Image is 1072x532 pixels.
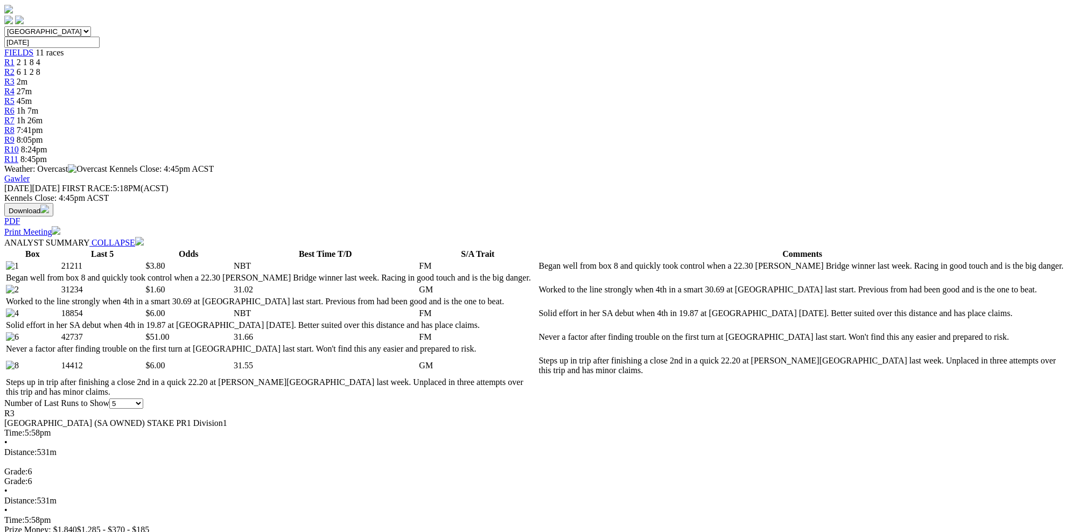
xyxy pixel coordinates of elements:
[4,87,15,96] a: R4
[146,332,170,341] span: $51.00
[6,285,19,295] img: 2
[418,249,537,260] th: S/A Trait
[4,16,13,24] img: facebook.svg
[6,309,19,318] img: 4
[4,174,30,183] a: Gawler
[4,496,1068,506] div: 531m
[4,477,28,486] span: Grade:
[4,438,8,447] span: •
[61,249,144,260] th: Last 5
[89,238,144,247] a: COLLAPSE
[418,355,537,376] td: GM
[233,284,417,295] td: 31.02
[62,184,113,193] span: FIRST RACE:
[4,506,8,515] span: •
[4,184,32,193] span: [DATE]
[4,145,19,154] a: R10
[4,428,25,437] span: Time:
[4,116,15,125] a: R7
[4,135,15,144] a: R9
[4,106,15,115] a: R6
[4,216,20,226] a: PDF
[146,361,165,370] span: $6.00
[5,296,537,307] td: Worked to the line strongly when 4th in a smart 30.69 at [GEOGRAPHIC_DATA] last start. Previous f...
[61,284,144,295] td: 31234
[5,344,537,354] td: Never a factor after finding trouble on the first turn at [GEOGRAPHIC_DATA] last start. Won't fin...
[17,58,40,67] span: 2 1 8 4
[4,227,60,236] a: Print Meeting
[4,164,109,173] span: Weather: Overcast
[4,37,100,48] input: Select date
[6,332,19,342] img: 6
[68,164,107,174] img: Overcast
[21,145,47,154] span: 8:24pm
[17,135,43,144] span: 8:05pm
[4,515,25,524] span: Time:
[17,125,43,135] span: 7:41pm
[146,309,165,318] span: $6.00
[418,261,537,271] td: FM
[5,377,537,397] td: Steps up in trip after finishing a close 2nd in a quick 22.20 at [PERSON_NAME][GEOGRAPHIC_DATA] l...
[6,261,19,271] img: 1
[4,96,15,106] a: R5
[20,155,47,164] span: 8:45pm
[135,237,144,246] img: chevron-down-white.svg
[4,67,15,76] a: R2
[4,467,28,476] span: Grade:
[5,320,537,331] td: Solid effort in her SA debut when 4th in 19.87 at [GEOGRAPHIC_DATA] [DATE]. Better suited over th...
[4,409,15,418] span: R3
[4,77,15,86] a: R3
[4,237,1068,248] div: ANALYST SUMMARY
[61,261,144,271] td: 21211
[17,96,32,106] span: 45m
[4,398,1068,409] div: Number of Last Runs to Show
[4,486,8,495] span: •
[538,308,1067,319] td: Solid effort in her SA debut when 4th in 19.87 at [GEOGRAPHIC_DATA] [DATE]. Better suited over th...
[61,355,144,376] td: 14412
[4,193,1068,203] div: Kennels Close: 4:45pm ACST
[4,48,33,57] a: FIELDS
[233,308,417,319] td: NBT
[4,5,13,13] img: logo-grsa-white.png
[4,496,37,505] span: Distance:
[17,77,27,86] span: 2m
[4,515,1068,525] div: 5:58pm
[61,308,144,319] td: 18854
[233,261,417,271] td: NBT
[6,361,19,370] img: 8
[4,467,1068,477] div: 6
[4,155,18,164] a: R11
[62,184,169,193] span: 5:18PM(ACST)
[4,125,15,135] a: R8
[233,332,417,342] td: 31.66
[418,284,537,295] td: GM
[233,249,417,260] th: Best Time T/D
[109,164,214,173] span: Kennels Close: 4:45pm ACST
[5,249,60,260] th: Box
[418,332,537,342] td: FM
[4,428,1068,438] div: 5:58pm
[4,58,15,67] a: R1
[538,261,1067,271] td: Began well from box 8 and quickly took control when a 22.30 [PERSON_NAME] Bridge winner last week...
[4,184,60,193] span: [DATE]
[538,332,1067,342] td: Never a factor after finding trouble on the first turn at [GEOGRAPHIC_DATA] last start. Won't fin...
[538,249,1067,260] th: Comments
[538,355,1067,376] td: Steps up in trip after finishing a close 2nd in a quick 22.20 at [PERSON_NAME][GEOGRAPHIC_DATA] l...
[4,216,1068,226] div: Download
[17,106,38,115] span: 1h 7m
[15,16,24,24] img: twitter.svg
[40,205,49,213] img: download.svg
[17,67,40,76] span: 6 1 2 8
[4,418,1068,428] div: [GEOGRAPHIC_DATA] (SA OWNED) STAKE PR1 Division1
